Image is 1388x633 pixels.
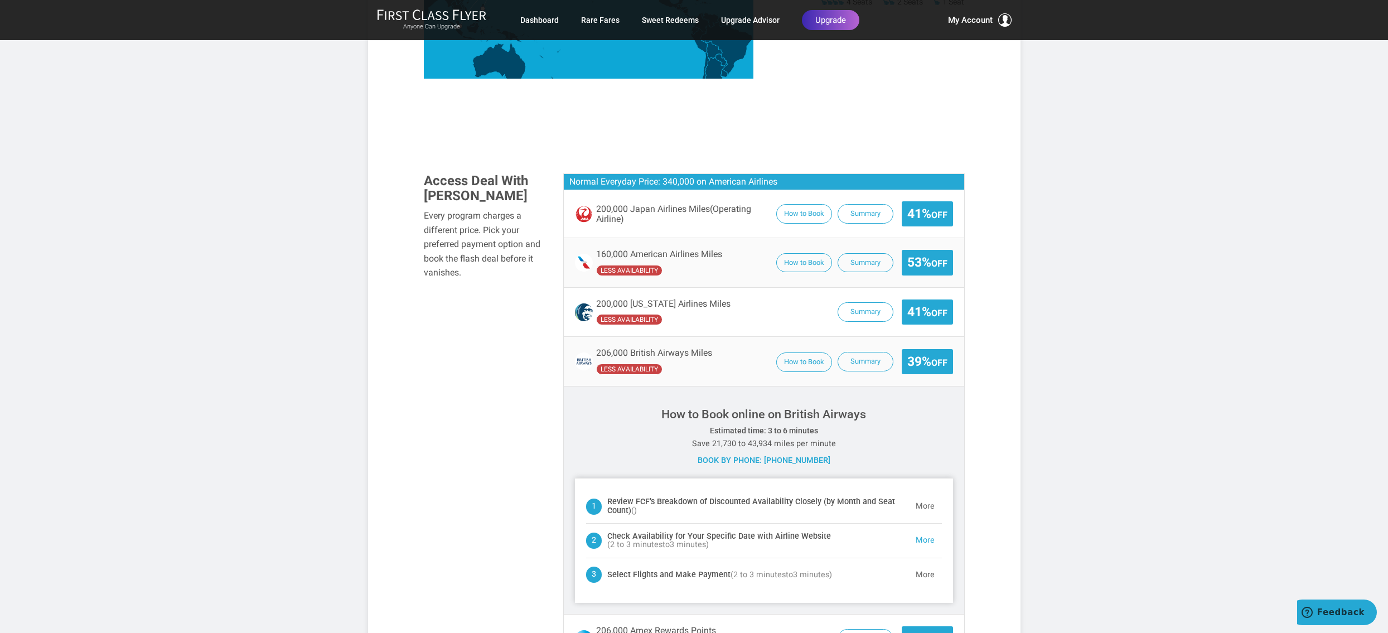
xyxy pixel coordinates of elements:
button: How to Book [776,204,832,224]
iframe: Opens a widget where you can find more information [1297,600,1377,627]
small: Save 21,730 to 43,934 miles per minute [692,439,836,448]
span: 53% [907,255,947,269]
span: 200,000 [US_STATE] Airlines Miles [596,299,731,309]
span: 3 minutes [793,570,829,579]
span: American Airlines has undefined availability seats availability compared to the operating carrier. [596,265,662,276]
button: More [908,495,942,518]
span: 41% [907,305,947,319]
a: Rare Fares [581,10,620,30]
path: Peru [691,28,708,53]
span: 160,000 American Airlines Miles [596,249,722,259]
button: How to Book [776,352,832,372]
path: Brazil [700,21,752,75]
span: (Operating Airline) [596,204,751,224]
span: 2 to 3 minutes [733,570,786,579]
path: Vanuatu [543,47,545,50]
span: 41% [907,207,947,221]
a: Upgrade Advisor [721,10,780,30]
small: Anyone Can Upgrade [377,23,486,31]
a: Sweet Redeems [642,10,699,30]
span: ( ) [631,506,637,515]
span: British Airways has undefined availability seats availability compared to the operating carrier. [596,364,662,375]
h4: Review FCF’s Breakdown of Discounted Availability Closely (by Month and Seat Count) [607,497,908,515]
h5: Estimated time: 3 to 6 minutes [575,427,953,435]
span: 2 to 3 minutes [610,540,662,549]
small: Off [931,210,947,220]
path: Paraguay [715,54,727,66]
img: First Class Flyer [377,9,486,21]
small: Off [931,258,947,269]
path: New Zealand [543,76,558,98]
button: Summary [838,204,893,224]
path: Solomon Islands [530,37,538,42]
span: 206,000 British Airways Miles [596,348,712,358]
button: My Account [948,13,1012,27]
h3: Normal Everyday Price: 340,000 on American Airlines [564,174,964,190]
path: Bolivia [707,41,723,59]
button: Summary [838,302,893,322]
button: More [908,564,942,586]
h3: Access Deal With [PERSON_NAME] [424,173,547,203]
button: More [908,529,942,552]
a: Dashboard [520,10,559,30]
div: Book by phone: [PHONE_NUMBER] [575,454,953,467]
a: First Class FlyerAnyone Can Upgrade [377,9,486,31]
span: My Account [948,13,993,27]
button: How to Book [776,253,832,273]
span: 39% [907,355,947,369]
small: Off [931,357,947,368]
span: 200,000 Japan Airlines Miles [596,204,771,224]
span: to [662,540,670,549]
h3: How to Book online on British Airways [575,408,953,421]
path: Fiji [557,50,561,53]
span: ( ) [607,540,709,549]
path: Australia [472,42,525,92]
div: Every program charges a different price. Pick your preferred payment option and book the flash de... [424,209,547,280]
h4: Check Availability for Your Specific Date with Airline Website [607,532,908,550]
button: Summary [838,352,893,371]
span: ( ) [731,571,832,579]
span: to [786,570,793,579]
h4: Select Flights and Make Payment [607,571,832,579]
span: Alaska Airlines has undefined availability seats availability compared to the operating carrier. [596,314,662,325]
path: New Caledonia [539,55,543,59]
small: Off [931,308,947,318]
path: Uruguay [721,70,728,78]
path: Timor-Leste [488,39,491,41]
button: Summary [838,253,893,273]
span: 3 minutes [670,540,706,549]
a: Upgrade [802,10,859,30]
